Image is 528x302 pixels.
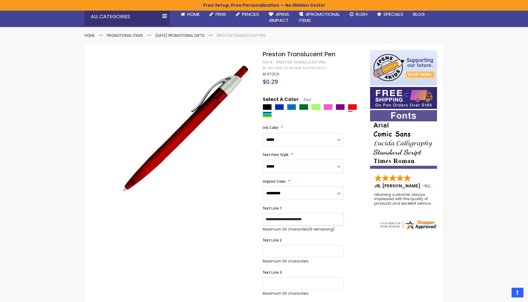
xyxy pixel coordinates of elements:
span: Preston Translucent Pen [263,50,335,58]
span: NJ [425,183,432,189]
span: Blog [413,11,425,17]
a: Top [512,288,523,297]
span: 4Pens 4impact [269,11,289,23]
div: All Categories [85,8,170,26]
span: Ink Color [263,125,278,130]
div: Green [299,104,308,110]
img: 4pens.com widget logo [379,219,437,230]
a: Blog [408,8,430,21]
p: Maximum 30 characters [263,259,344,264]
a: Home [85,33,95,38]
span: Select A Color [263,96,299,104]
a: [DATE] Promotional Gifts [155,33,205,38]
strong: SKU [263,60,274,65]
div: Purple [336,104,345,110]
span: Text Font Style [263,152,288,157]
a: Promotional Items [107,33,143,38]
span: (6 remaining) [309,227,334,232]
div: Red [348,104,357,110]
span: Pens [215,11,226,17]
p: Maximum 30 characters [263,291,344,296]
img: font-personalization-examples [370,110,437,169]
a: Home [176,8,205,21]
span: Pencils [242,11,259,17]
a: Specials [372,8,408,21]
div: Pink [323,104,333,110]
span: $0.29 [263,78,278,86]
a: Pencils [231,8,264,21]
img: Free shipping on orders over $199 [370,87,437,109]
span: In stock [263,71,279,77]
span: Text Line 1 [263,206,282,211]
div: Assorted [263,112,272,118]
a: Be the first to review this product [263,66,327,71]
span: Imprint Color [263,179,286,184]
span: 4PROMOTIONAL ITEMS [299,11,340,23]
a: 4PROMOTIONALITEMS [294,8,345,27]
a: Pens [205,8,231,21]
a: Rush [345,8,372,21]
li: Preston Translucent Pen [217,33,266,38]
img: preston-translucent-red_1.jpg [116,59,255,198]
span: Specials [383,11,403,17]
span: - , [422,183,475,189]
a: 4Pens4impact [264,8,294,27]
p: Maximum 30 characters [263,227,344,232]
div: Blue Light [287,104,296,110]
div: returning customer, always impressed with the quality of products and excelent service, will retu... [374,193,433,206]
span: Text Line 2 [263,238,282,243]
span: Text Line 3 [263,270,282,275]
span: JB, [PERSON_NAME] [374,183,422,189]
div: Preston Translucent Pen [276,60,325,65]
div: Availability [263,72,279,77]
img: 4pens 4 kids [370,50,437,85]
a: 4pens.com certificate URL [379,226,437,231]
div: Black [263,104,272,110]
div: Green Light [311,104,320,110]
span: Home [187,11,200,17]
span: Rush [356,11,367,17]
span: Red [299,97,311,102]
div: Blue [275,104,284,110]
